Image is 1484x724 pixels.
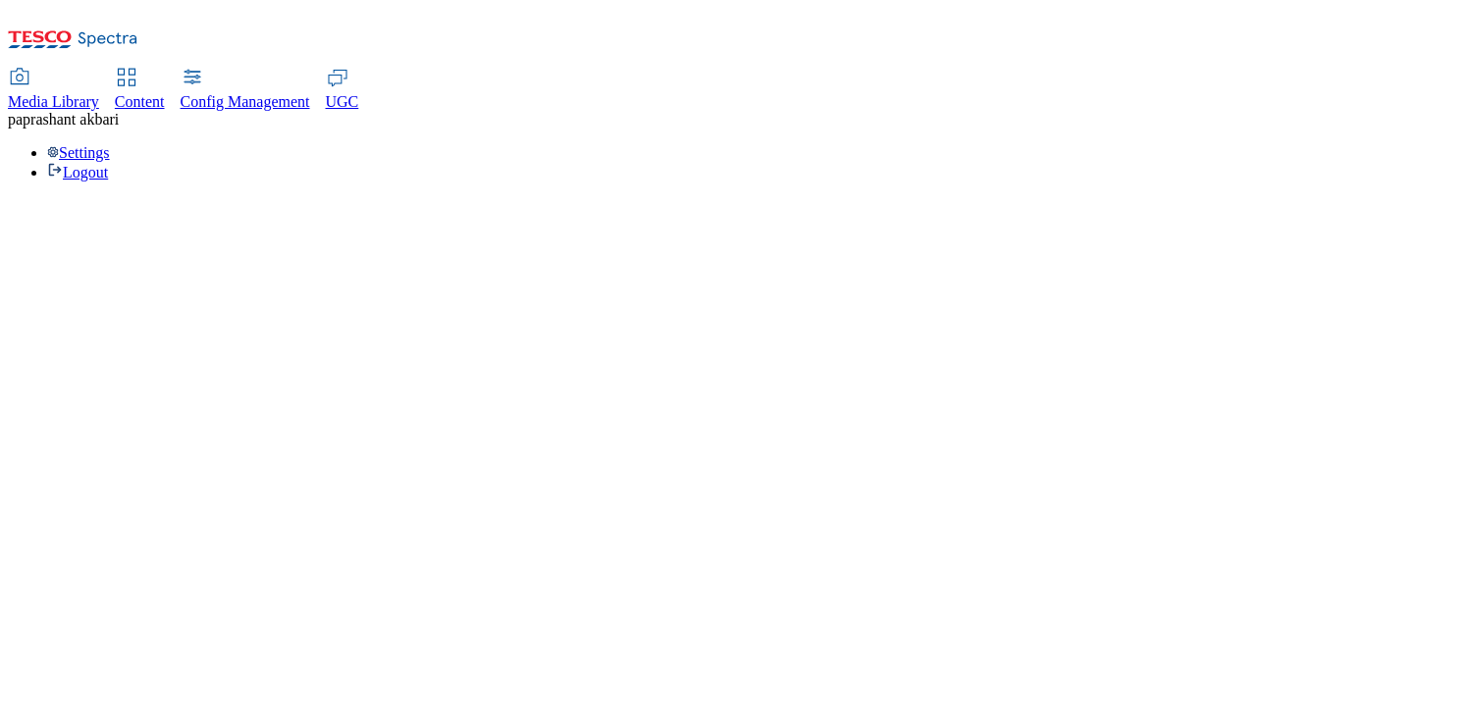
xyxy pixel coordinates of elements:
span: Media Library [8,93,99,110]
a: Config Management [181,70,310,111]
span: Config Management [181,93,310,110]
a: Logout [47,164,108,181]
a: Media Library [8,70,99,111]
span: pa [8,111,23,128]
span: prashant akbari [23,111,119,128]
a: Content [115,70,165,111]
a: UGC [326,70,359,111]
span: Content [115,93,165,110]
a: Settings [47,144,110,161]
span: UGC [326,93,359,110]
